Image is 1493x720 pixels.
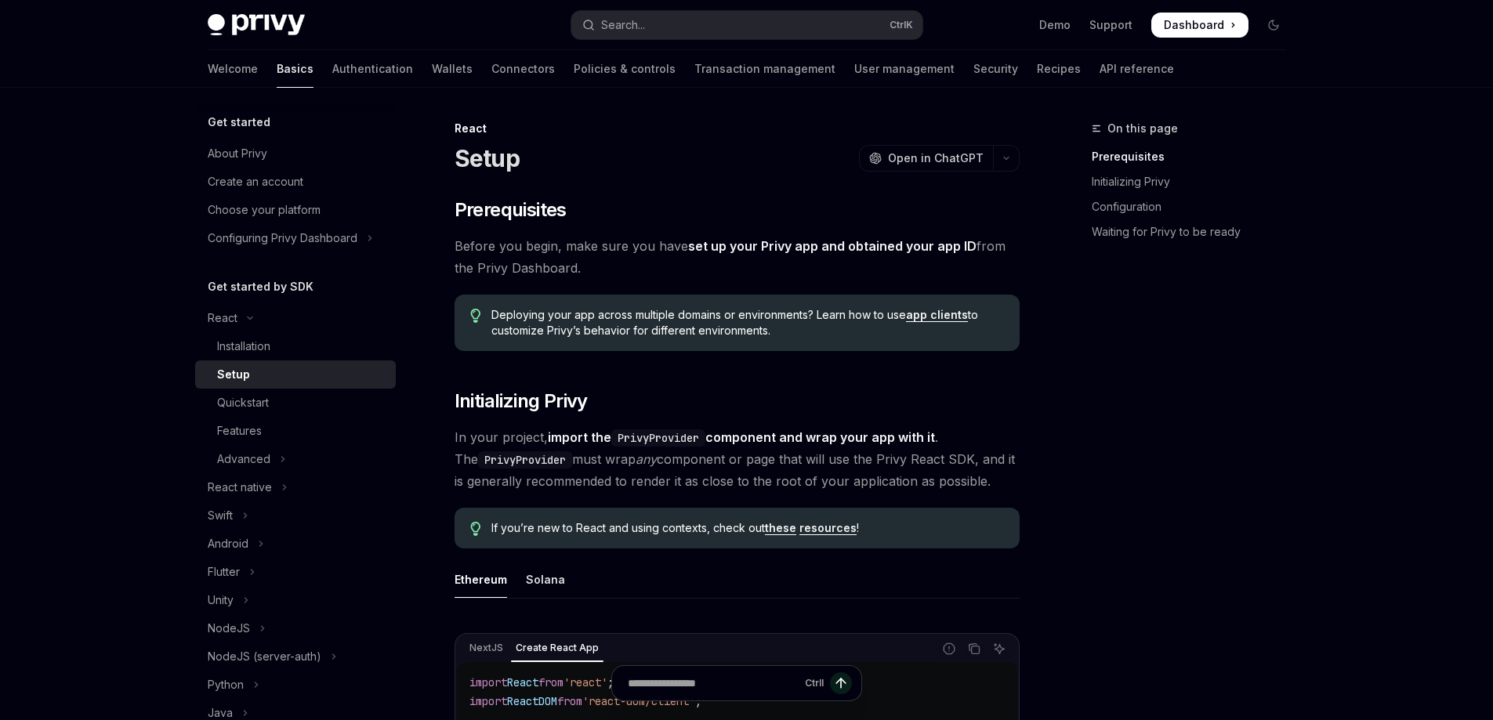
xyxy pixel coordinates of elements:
strong: import the component and wrap your app with it [548,429,935,445]
span: Dashboard [1164,17,1224,33]
a: Choose your platform [195,196,396,224]
a: Initializing Privy [1092,169,1299,194]
a: Dashboard [1151,13,1248,38]
button: Toggle NodeJS section [195,614,396,642]
button: Toggle Advanced section [195,445,396,473]
span: In your project, . The must wrap component or page that will use the Privy React SDK, and it is g... [455,426,1020,492]
a: set up your Privy app and obtained your app ID [688,238,977,255]
input: Ask a question... [628,666,799,700]
span: Initializing Privy [455,389,588,414]
h5: Get started [208,113,270,132]
div: Android [208,534,248,553]
a: Configuration [1092,194,1299,219]
button: Toggle Python section [195,671,396,699]
div: NodeJS [208,619,250,638]
em: any [636,451,657,467]
a: Waiting for Privy to be ready [1092,219,1299,244]
code: PrivyProvider [478,451,572,469]
div: Quickstart [217,393,269,412]
h1: Setup [455,144,520,172]
a: API reference [1100,50,1174,88]
a: Connectors [491,50,555,88]
a: User management [854,50,955,88]
button: Toggle Swift section [195,501,396,530]
button: Toggle NodeJS (server-auth) section [195,642,396,671]
button: Toggle React section [195,304,396,332]
span: Deploying your app across multiple domains or environments? Learn how to use to customize Privy’s... [491,307,1003,338]
div: Choose your platform [208,201,321,219]
button: Toggle dark mode [1261,13,1286,38]
a: resources [799,521,857,535]
span: Open in ChatGPT [888,150,984,166]
div: Python [208,675,244,694]
div: Flutter [208,563,240,581]
a: Transaction management [694,50,835,88]
a: Welcome [208,50,258,88]
a: Create an account [195,168,396,196]
span: On this page [1107,119,1178,138]
button: Open search [571,11,922,39]
button: Open in ChatGPT [859,145,993,172]
span: If you’re new to React and using contexts, check out ! [491,520,1003,536]
div: Create an account [208,172,303,191]
div: Installation [217,337,270,356]
a: Quickstart [195,389,396,417]
a: Support [1089,17,1132,33]
code: PrivyProvider [611,429,705,447]
a: Prerequisites [1092,144,1299,169]
a: Setup [195,360,396,389]
a: Security [973,50,1018,88]
button: Send message [830,672,852,694]
div: NextJS [465,639,508,657]
a: Installation [195,332,396,360]
a: About Privy [195,139,396,168]
button: Copy the contents from the code block [964,639,984,659]
a: these [765,521,796,535]
a: Recipes [1037,50,1081,88]
div: Features [217,422,262,440]
button: Toggle React native section [195,473,396,501]
div: React [455,121,1020,136]
div: React native [208,478,272,497]
button: Ask AI [989,639,1009,659]
button: Toggle Flutter section [195,558,396,586]
a: app clients [906,308,968,322]
button: Toggle Unity section [195,586,396,614]
div: Configuring Privy Dashboard [208,229,357,248]
div: Setup [217,365,250,384]
span: Ctrl K [890,19,913,31]
svg: Tip [470,522,481,536]
div: React [208,309,237,327]
a: Demo [1039,17,1071,33]
a: Authentication [332,50,413,88]
span: Before you begin, make sure you have from the Privy Dashboard. [455,235,1020,279]
div: Swift [208,506,233,525]
div: About Privy [208,144,267,163]
div: Unity [208,591,234,610]
div: Create React App [511,639,603,657]
svg: Tip [470,309,481,323]
div: NodeJS (server-auth) [208,647,321,666]
a: Wallets [432,50,473,88]
button: Toggle Configuring Privy Dashboard section [195,224,396,252]
a: Features [195,417,396,445]
div: Solana [526,561,565,598]
div: Ethereum [455,561,507,598]
a: Basics [277,50,313,88]
h5: Get started by SDK [208,277,313,296]
img: dark logo [208,14,305,36]
span: Prerequisites [455,197,567,223]
div: Search... [601,16,645,34]
button: Report incorrect code [939,639,959,659]
button: Toggle Android section [195,530,396,558]
a: Policies & controls [574,50,676,88]
div: Advanced [217,450,270,469]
